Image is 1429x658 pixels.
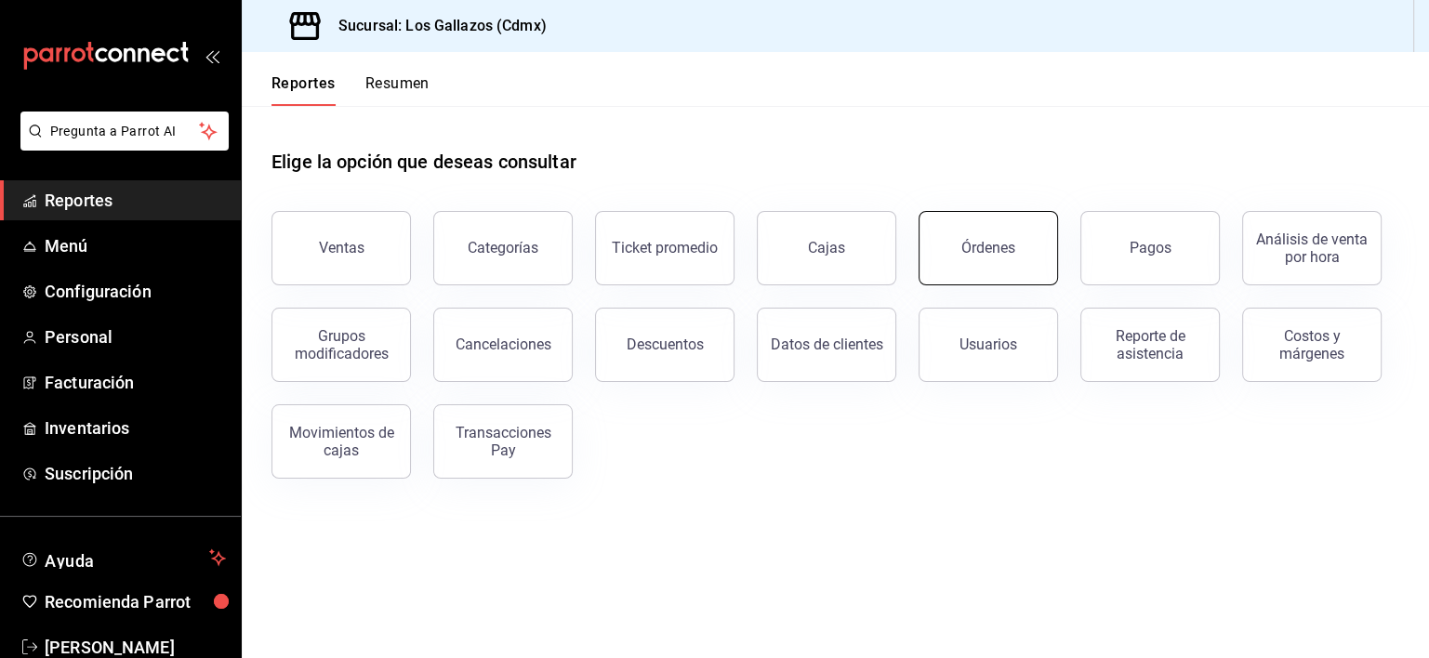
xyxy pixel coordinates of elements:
[271,74,336,106] button: Reportes
[45,188,226,213] span: Reportes
[961,239,1015,257] div: Órdenes
[271,308,411,382] button: Grupos modificadores
[771,336,883,353] div: Datos de clientes
[468,239,538,257] div: Categorías
[757,308,896,382] button: Datos de clientes
[45,233,226,258] span: Menú
[205,48,219,63] button: open_drawer_menu
[595,308,734,382] button: Descuentos
[1254,327,1369,362] div: Costos y márgenes
[433,211,573,285] button: Categorías
[324,15,547,37] h3: Sucursal: Los Gallazos (Cdmx)
[365,74,430,106] button: Resumen
[445,424,561,459] div: Transacciones Pay
[433,308,573,382] button: Cancelaciones
[1130,239,1171,257] div: Pagos
[595,211,734,285] button: Ticket promedio
[271,148,576,176] h1: Elige la opción que deseas consultar
[612,239,718,257] div: Ticket promedio
[20,112,229,151] button: Pregunta a Parrot AI
[959,336,1017,353] div: Usuarios
[1080,211,1220,285] button: Pagos
[271,211,411,285] button: Ventas
[808,239,845,257] div: Cajas
[919,308,1058,382] button: Usuarios
[1080,308,1220,382] button: Reporte de asistencia
[45,279,226,304] span: Configuración
[45,370,226,395] span: Facturación
[757,211,896,285] button: Cajas
[1242,308,1382,382] button: Costos y márgenes
[284,424,399,459] div: Movimientos de cajas
[919,211,1058,285] button: Órdenes
[284,327,399,362] div: Grupos modificadores
[456,336,551,353] div: Cancelaciones
[13,135,229,154] a: Pregunta a Parrot AI
[1254,230,1369,266] div: Análisis de venta por hora
[1242,211,1382,285] button: Análisis de venta por hora
[45,461,226,486] span: Suscripción
[319,239,364,257] div: Ventas
[45,415,226,441] span: Inventarios
[627,336,704,353] div: Descuentos
[271,74,430,106] div: navigation tabs
[1092,327,1208,362] div: Reporte de asistencia
[45,589,226,614] span: Recomienda Parrot
[271,404,411,479] button: Movimientos de cajas
[45,324,226,349] span: Personal
[433,404,573,479] button: Transacciones Pay
[45,546,202,569] span: Ayuda
[50,122,200,141] span: Pregunta a Parrot AI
